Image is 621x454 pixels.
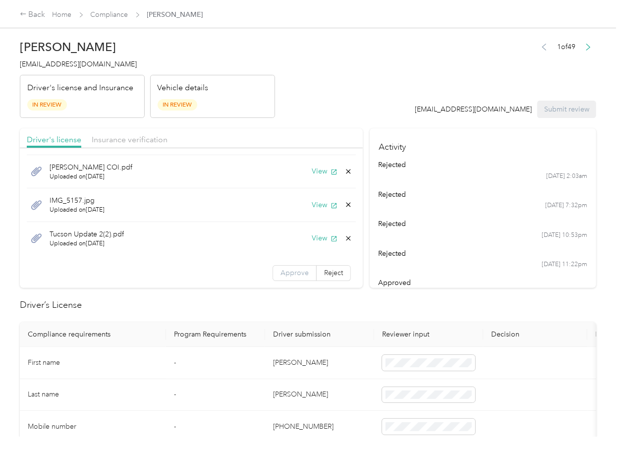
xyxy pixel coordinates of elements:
[50,239,124,248] span: Uploaded on [DATE]
[545,201,587,210] time: [DATE] 7:32pm
[92,135,168,144] span: Insurance verification
[415,104,532,114] div: [EMAIL_ADDRESS][DOMAIN_NAME]
[158,82,209,94] p: Vehicle details
[50,229,124,239] span: Tucson Update 2(2).pdf
[158,99,197,111] span: In Review
[542,260,587,269] time: [DATE] 11:22pm
[53,10,72,19] a: Home
[27,82,133,94] p: Driver's license and Insurance
[147,9,203,20] span: [PERSON_NAME]
[27,99,67,111] span: In Review
[20,298,596,312] h2: Driver’s License
[281,269,309,277] span: Approve
[50,206,105,215] span: Uploaded on [DATE]
[557,42,575,52] span: 1 of 49
[483,322,587,347] th: Decision
[166,347,265,379] td: -
[312,233,338,243] button: View
[20,40,275,54] h2: [PERSON_NAME]
[50,162,132,172] span: [PERSON_NAME] COI.pdf
[379,189,588,200] div: rejected
[374,322,483,347] th: Reviewer input
[370,128,596,160] h4: Activity
[324,269,343,277] span: Reject
[379,219,588,229] div: rejected
[265,379,374,411] td: [PERSON_NAME]
[379,160,588,170] div: rejected
[20,411,166,443] td: Mobile number
[20,322,166,347] th: Compliance requirements
[542,231,587,240] time: [DATE] 10:53pm
[312,166,338,176] button: View
[20,379,166,411] td: Last name
[20,9,46,21] div: Back
[166,379,265,411] td: -
[379,248,588,259] div: rejected
[312,200,338,210] button: View
[28,422,76,431] span: Mobile number
[28,390,59,398] span: Last name
[546,172,587,181] time: [DATE] 2:03am
[265,347,374,379] td: [PERSON_NAME]
[379,278,588,288] div: approved
[27,135,81,144] span: Driver's license
[28,358,60,367] span: First name
[20,60,137,68] span: [EMAIL_ADDRESS][DOMAIN_NAME]
[166,322,265,347] th: Program Requirements
[50,172,132,181] span: Uploaded on [DATE]
[265,411,374,443] td: [PHONE_NUMBER]
[166,411,265,443] td: -
[565,398,621,454] iframe: Everlance-gr Chat Button Frame
[50,195,105,206] span: IMG_5157.jpg
[20,347,166,379] td: First name
[91,10,128,19] a: Compliance
[265,322,374,347] th: Driver submission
